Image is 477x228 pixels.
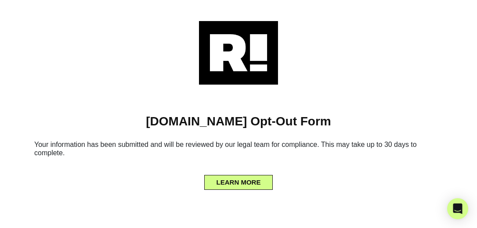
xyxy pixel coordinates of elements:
[447,198,468,219] div: Open Intercom Messenger
[13,114,464,129] h1: [DOMAIN_NAME] Opt-Out Form
[204,175,273,190] button: LEARN MORE
[13,137,464,164] h6: Your information has been submitted and will be reviewed by our legal team for compliance. This m...
[204,176,273,183] a: LEARN MORE
[199,21,278,85] img: Retention.com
